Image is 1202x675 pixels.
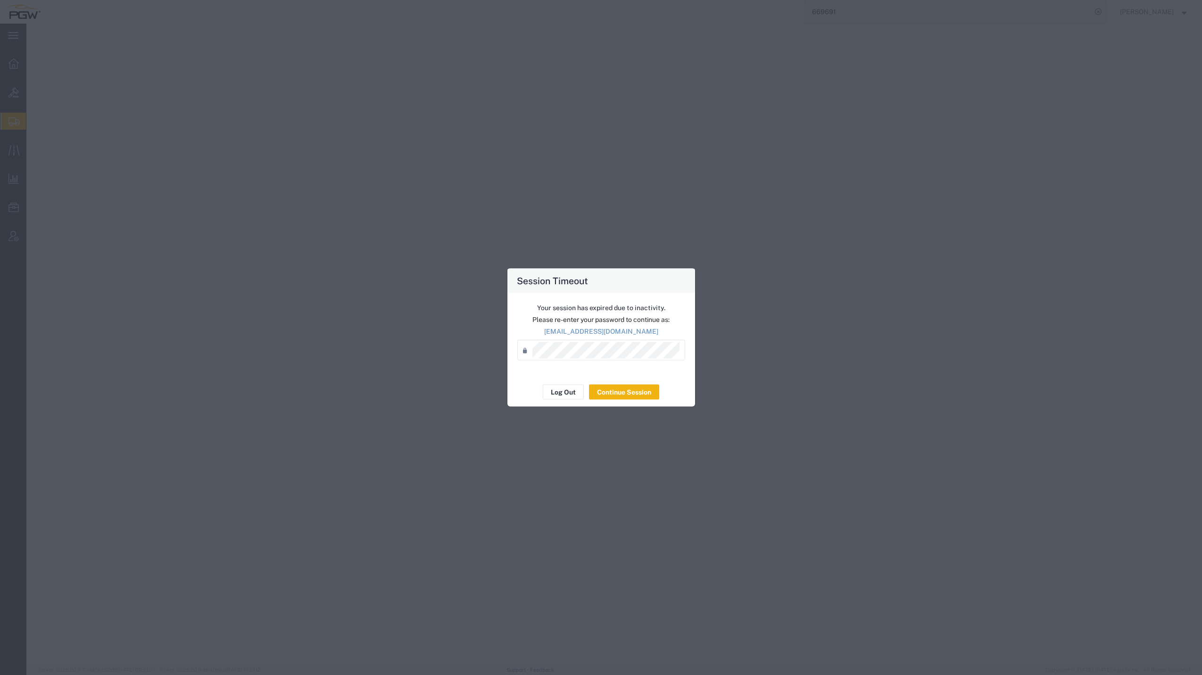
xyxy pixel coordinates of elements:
p: Your session has expired due to inactivity. [517,303,685,313]
button: Log Out [543,385,584,400]
button: Continue Session [589,385,659,400]
p: [EMAIL_ADDRESS][DOMAIN_NAME] [517,327,685,337]
h4: Session Timeout [517,274,588,288]
p: Please re-enter your password to continue as: [517,315,685,325]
